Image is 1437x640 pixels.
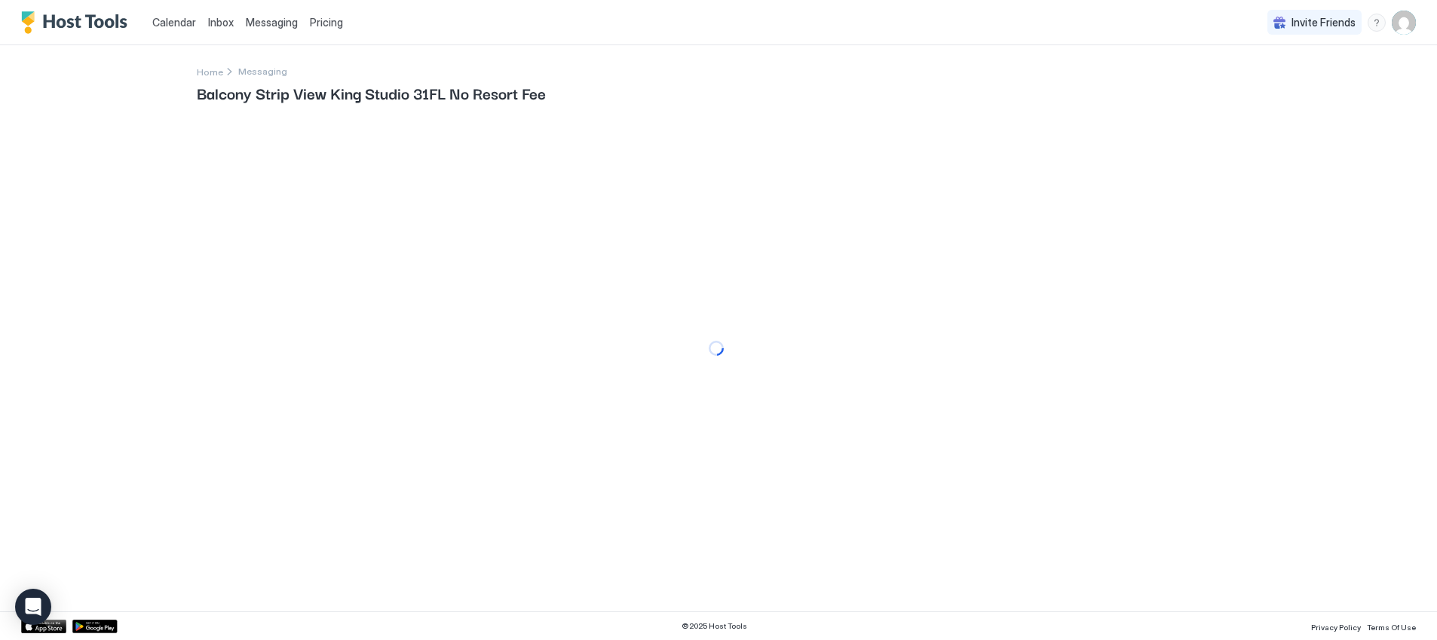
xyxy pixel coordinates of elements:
[1291,16,1356,29] span: Invite Friends
[682,621,747,631] span: © 2025 Host Tools
[72,620,118,633] a: Google Play Store
[1311,623,1361,632] span: Privacy Policy
[208,16,234,29] span: Inbox
[197,81,1240,104] span: Balcony Strip View King Studio 31FL No Resort Fee
[208,14,234,30] a: Inbox
[1367,618,1416,634] a: Terms Of Use
[246,16,298,29] span: Messaging
[1367,623,1416,632] span: Terms Of Use
[1368,14,1386,32] div: menu
[152,14,196,30] a: Calendar
[21,11,134,34] a: Host Tools Logo
[238,66,287,77] span: Breadcrumb
[709,341,724,356] div: loading
[310,16,343,29] span: Pricing
[197,63,223,79] div: Breadcrumb
[15,589,51,625] div: Open Intercom Messenger
[21,620,66,633] a: App Store
[197,63,223,79] a: Home
[246,14,298,30] a: Messaging
[1392,11,1416,35] div: User profile
[1311,618,1361,634] a: Privacy Policy
[152,16,196,29] span: Calendar
[197,66,223,78] span: Home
